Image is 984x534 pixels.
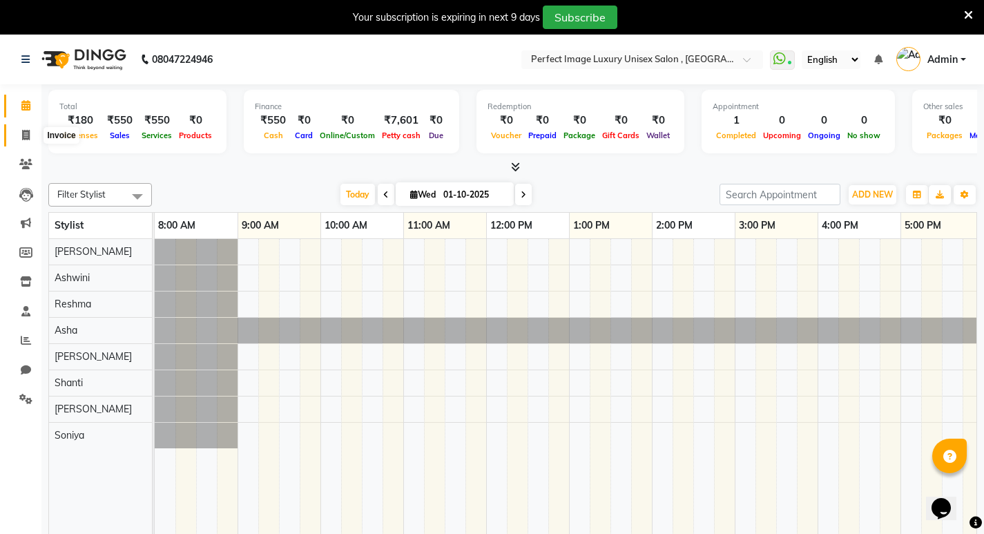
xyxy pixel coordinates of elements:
[260,131,287,140] span: Cash
[316,113,378,128] div: ₹0
[175,113,215,128] div: ₹0
[643,113,673,128] div: ₹0
[238,216,282,236] a: 9:00 AM
[407,189,439,200] span: Wed
[844,131,884,140] span: No show
[378,131,424,140] span: Petty cash
[55,271,90,284] span: Ashwini
[849,185,896,204] button: ADD NEW
[55,350,132,363] span: [PERSON_NAME]
[923,131,966,140] span: Packages
[321,216,371,236] a: 10:00 AM
[57,189,106,200] span: Filter Stylist
[896,47,920,71] img: Admin
[735,216,779,236] a: 3:00 PM
[378,113,424,128] div: ₹7,601
[291,131,316,140] span: Card
[44,127,79,144] div: Invoice
[152,40,213,79] b: 08047224946
[340,184,375,205] span: Today
[55,403,132,415] span: [PERSON_NAME]
[439,184,508,205] input: 2025-10-01
[175,131,215,140] span: Products
[643,131,673,140] span: Wallet
[291,113,316,128] div: ₹0
[59,113,102,128] div: ₹180
[488,101,673,113] div: Redemption
[570,216,613,236] a: 1:00 PM
[35,40,130,79] img: logo
[138,113,175,128] div: ₹550
[852,189,893,200] span: ADD NEW
[424,113,448,128] div: ₹0
[560,131,599,140] span: Package
[55,376,83,389] span: Shanti
[844,113,884,128] div: 0
[255,113,291,128] div: ₹550
[255,101,448,113] div: Finance
[760,113,804,128] div: 0
[106,131,133,140] span: Sales
[138,131,175,140] span: Services
[599,131,643,140] span: Gift Cards
[923,113,966,128] div: ₹0
[487,216,536,236] a: 12:00 PM
[760,131,804,140] span: Upcoming
[599,113,643,128] div: ₹0
[425,131,447,140] span: Due
[404,216,454,236] a: 11:00 AM
[653,216,696,236] a: 2:00 PM
[543,6,617,29] button: Subscribe
[55,429,84,441] span: Soniya
[55,219,84,231] span: Stylist
[713,131,760,140] span: Completed
[59,101,215,113] div: Total
[713,101,884,113] div: Appointment
[353,10,540,25] div: Your subscription is expiring in next 9 days
[55,245,132,258] span: [PERSON_NAME]
[804,131,844,140] span: Ongoing
[720,184,840,205] input: Search Appointment
[55,324,77,336] span: Asha
[926,479,970,520] iframe: chat widget
[102,113,138,128] div: ₹550
[525,131,560,140] span: Prepaid
[525,113,560,128] div: ₹0
[927,53,958,67] span: Admin
[818,216,862,236] a: 4:00 PM
[316,131,378,140] span: Online/Custom
[713,113,760,128] div: 1
[488,131,525,140] span: Voucher
[155,216,199,236] a: 8:00 AM
[488,113,525,128] div: ₹0
[901,216,945,236] a: 5:00 PM
[804,113,844,128] div: 0
[55,298,91,310] span: Reshma
[560,113,599,128] div: ₹0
